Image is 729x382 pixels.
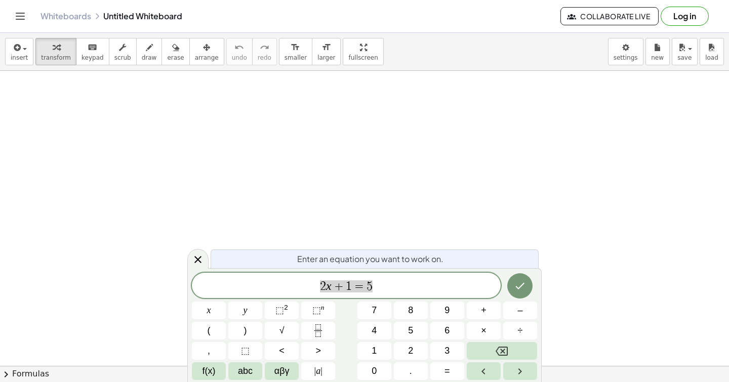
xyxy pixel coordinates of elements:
[430,342,464,360] button: 3
[244,304,248,317] span: y
[467,362,501,380] button: Left arrow
[372,364,377,378] span: 0
[503,322,537,339] button: Divide
[467,342,537,360] button: Backspace
[651,54,664,61] span: new
[142,54,157,61] span: draw
[192,362,226,380] button: Functions
[430,362,464,380] button: Equals
[408,324,413,337] span: 5
[343,38,383,65] button: fullscreen
[195,54,219,61] span: arrange
[503,362,537,380] button: Right arrow
[372,344,377,358] span: 1
[645,38,670,65] button: new
[444,324,450,337] span: 6
[88,41,97,54] i: keyboard
[40,11,91,21] a: Whiteboards
[189,38,224,65] button: arrange
[444,364,450,378] span: =
[569,12,650,21] span: Collaborate Live
[332,280,346,292] span: +
[279,344,285,358] span: <
[226,38,253,65] button: undoundo
[394,362,428,380] button: .
[320,366,322,376] span: |
[234,41,244,54] i: undo
[367,280,373,292] span: 5
[82,54,104,61] span: keypad
[244,324,247,337] span: )
[394,322,428,339] button: 5
[301,322,335,339] button: Fraction
[12,8,28,24] button: Toggle navigation
[109,38,137,65] button: scrub
[357,302,391,319] button: 7
[76,38,109,65] button: keyboardkeypad
[301,342,335,360] button: Greater than
[357,362,391,380] button: 0
[705,54,718,61] span: load
[202,364,216,378] span: f(x)
[208,324,211,337] span: (
[312,305,321,315] span: ⬚
[192,302,226,319] button: x
[372,304,377,317] span: 7
[291,41,300,54] i: format_size
[320,280,326,292] span: 2
[238,364,253,378] span: abc
[481,304,487,317] span: +
[614,54,638,61] span: settings
[430,302,464,319] button: 9
[279,38,312,65] button: format_sizesmaller
[672,38,698,65] button: save
[315,344,321,358] span: >
[372,324,377,337] span: 4
[41,54,71,61] span: transform
[312,38,341,65] button: format_sizelarger
[661,7,709,26] button: Log in
[700,38,724,65] button: load
[207,304,211,317] span: x
[321,41,331,54] i: format_size
[274,364,290,378] span: αβγ
[301,302,335,319] button: Superscript
[394,342,428,360] button: 2
[467,322,501,339] button: Times
[192,342,226,360] button: ,
[608,38,643,65] button: settings
[167,54,184,61] span: erase
[11,54,28,61] span: insert
[518,324,523,337] span: ÷
[503,302,537,319] button: Minus
[279,324,285,337] span: √
[348,54,378,61] span: fullscreen
[114,54,131,61] span: scrub
[260,41,269,54] i: redo
[444,344,450,358] span: 3
[430,322,464,339] button: 6
[35,38,76,65] button: transform
[677,54,692,61] span: save
[285,54,307,61] span: smaller
[394,302,428,319] button: 8
[161,38,189,65] button: erase
[232,54,247,61] span: undo
[352,280,367,292] span: =
[241,344,250,358] span: ⬚
[314,364,322,378] span: a
[265,362,299,380] button: Greek alphabet
[284,304,288,311] sup: 2
[301,362,335,380] button: Absolute value
[346,280,352,292] span: 1
[265,342,299,360] button: Less than
[507,273,533,299] button: Done
[5,38,33,65] button: insert
[258,54,271,61] span: redo
[208,344,210,358] span: ,
[192,322,226,339] button: (
[275,305,284,315] span: ⬚
[481,324,487,337] span: ×
[444,304,450,317] span: 9
[265,322,299,339] button: Square root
